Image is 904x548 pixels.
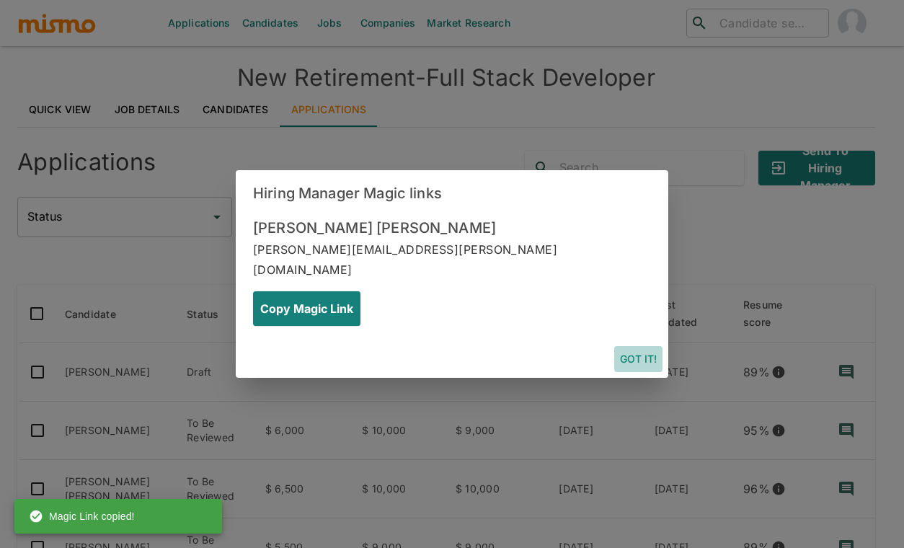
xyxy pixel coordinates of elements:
p: [PERSON_NAME][EMAIL_ADDRESS][PERSON_NAME][DOMAIN_NAME] [253,239,651,280]
h6: [PERSON_NAME] [PERSON_NAME] [253,216,651,239]
div: Magic Link copied! [29,503,135,529]
button: Got it! [614,346,663,373]
h2: Hiring Manager Magic links [236,170,668,216]
button: Copy Magic Link [253,291,360,326]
